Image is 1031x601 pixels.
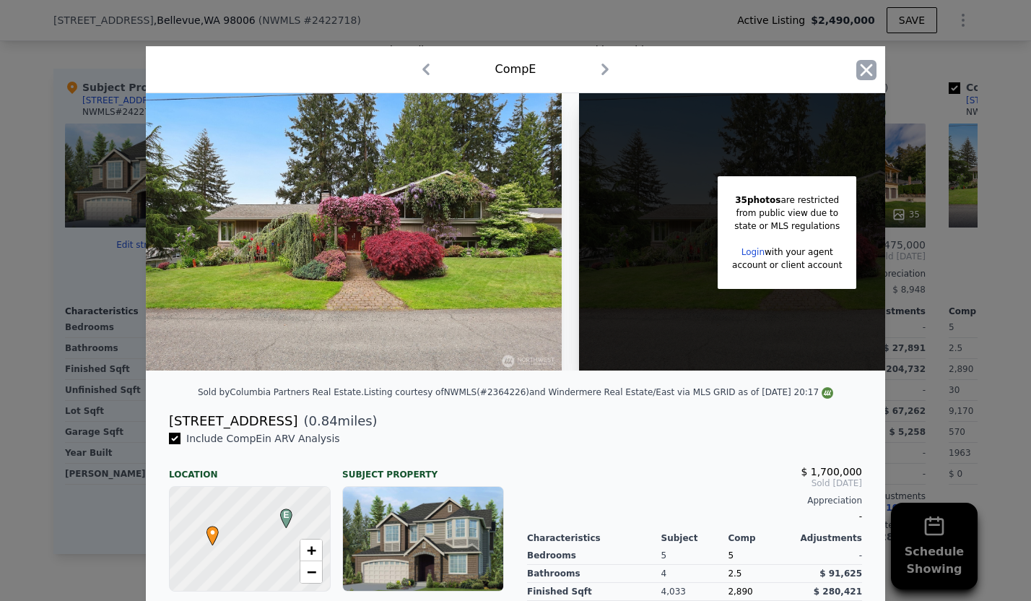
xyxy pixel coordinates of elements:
div: are restricted [732,194,842,207]
div: Listing courtesy of NWMLS (#2364226) and Windermere Real Estate/East via MLS GRID as of [DATE] 20:17 [364,387,833,397]
div: - [527,506,862,527]
div: Appreciation [527,495,862,506]
div: Sold by Columbia Partners Real Estate . [198,387,364,397]
div: Subject Property [342,457,504,480]
span: 2,890 [728,587,752,597]
div: from public view due to [732,207,842,220]
span: − [307,563,316,581]
span: + [307,541,316,559]
span: 5 [728,550,734,561]
div: Finished Sqft [527,583,661,601]
a: Zoom in [300,540,322,561]
div: Adjustments [795,532,862,544]
div: - [795,547,862,565]
span: $ 1,700,000 [801,466,862,477]
div: • [203,526,212,535]
div: state or MLS regulations [732,220,842,233]
a: Zoom out [300,561,322,583]
div: 2.5 [728,565,795,583]
span: Include Comp E in ARV Analysis [180,433,346,444]
div: account or client account [732,259,842,272]
span: Sold [DATE] [527,477,862,489]
div: Location [169,457,331,480]
span: • [203,522,222,543]
div: Comp E [495,61,536,78]
div: 4,033 [661,583,728,601]
div: Comp [728,532,795,544]
span: 35 photos [735,195,780,205]
span: with your agent [765,247,833,257]
div: 4 [661,565,728,583]
div: [STREET_ADDRESS] [169,411,297,431]
span: 0.84 [309,413,338,428]
span: ( miles) [297,411,377,431]
img: Property Img [146,93,562,371]
a: Login [741,247,765,257]
div: 5 [661,547,728,565]
div: E [277,509,285,517]
span: E [277,509,296,522]
div: Bedrooms [527,547,661,565]
span: $ 280,421 [814,587,862,597]
img: NWMLS Logo [822,387,833,399]
div: Subject [661,532,728,544]
div: Characteristics [527,532,661,544]
span: $ 91,625 [819,568,862,579]
div: Bathrooms [527,565,661,583]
